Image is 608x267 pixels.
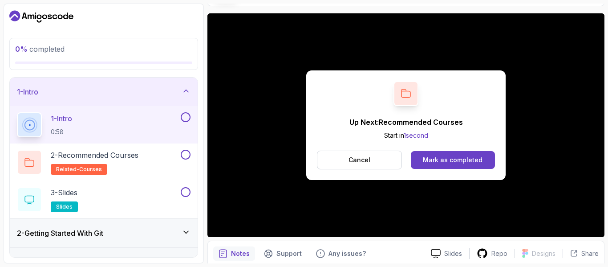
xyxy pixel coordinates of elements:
[532,249,555,258] p: Designs
[51,113,72,124] p: 1 - Intro
[423,156,482,164] div: Mark as completed
[9,9,73,24] a: Dashboard
[231,249,250,258] p: Notes
[328,249,366,258] p: Any issues?
[51,127,72,136] p: 0:58
[51,187,77,198] p: 3 - Slides
[207,13,604,237] iframe: 1 - Intro
[56,203,73,210] span: slides
[10,219,198,247] button: 2-Getting Started With Git
[17,86,38,97] h3: 1 - Intro
[581,249,599,258] p: Share
[491,249,507,258] p: Repo
[17,228,103,238] h3: 2 - Getting Started With Git
[17,187,191,212] button: 3-Slidesslides
[15,45,28,53] span: 0 %
[424,249,469,258] a: Slides
[411,151,495,169] button: Mark as completed
[563,249,599,258] button: Share
[51,150,138,160] p: 2 - Recommended Courses
[56,166,102,173] span: related-courses
[10,78,198,106] button: 1-Intro
[470,248,515,259] a: Repo
[213,246,255,261] button: notes button
[17,112,191,137] button: 1-Intro0:58
[311,246,371,261] button: Feedback button
[349,156,370,164] p: Cancel
[349,131,463,140] p: Start in
[317,151,402,169] button: Cancel
[276,249,302,258] p: Support
[444,249,462,258] p: Slides
[259,246,307,261] button: Support button
[349,117,463,127] p: Up Next: Recommended Courses
[404,131,428,139] span: 1 second
[15,45,65,53] span: completed
[17,150,191,175] button: 2-Recommended Coursesrelated-courses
